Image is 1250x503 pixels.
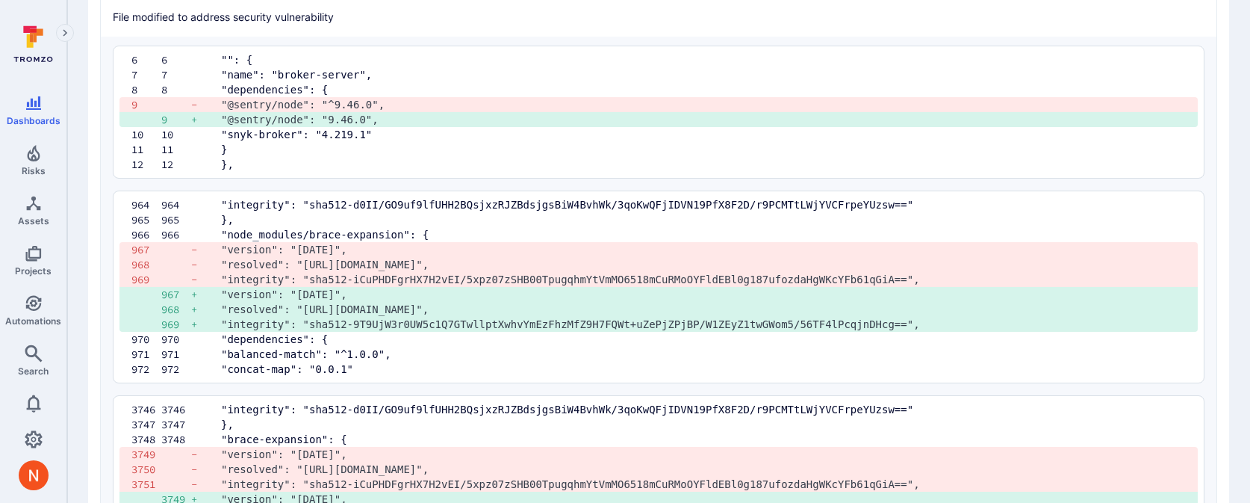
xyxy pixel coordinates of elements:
pre: }, [221,212,1186,227]
div: 971 [131,347,161,362]
div: 967 [131,242,161,257]
pre: "resolved": "[URL][DOMAIN_NAME]", [221,257,1186,272]
div: 12 [131,157,161,172]
pre: "integrity": "sha512-d0II/GO9uf9lfUHH2BQsjxzRJZBdsjgsBiW4BvhWk/3qoKwQFjIDVN19PfX8F2D/r9PCMTtLWjYV... [221,402,1186,417]
pre: "name": "broker-server", [221,67,1186,82]
div: 972 [161,362,191,377]
div: 965 [131,212,161,227]
div: + [191,287,221,302]
span: Assets [18,215,49,226]
pre: "dependencies": { [221,82,1186,97]
div: - [191,272,221,287]
div: 964 [161,197,191,212]
div: 3746 [131,402,161,417]
pre: }, [221,417,1186,432]
i: Expand navigation menu [60,27,70,40]
button: Expand navigation menu [56,24,74,42]
pre: "dependencies": { [221,332,1186,347]
pre: "@sentry/node": "9.46.0", [221,112,1186,127]
div: 11 [161,142,191,157]
pre: "integrity": "sha512-d0II/GO9uf9lfUHH2BQsjxzRJZBdsjgsBiW4BvhWk/3qoKwQFjIDVN19PfX8F2D/r9PCMTtLWjYV... [221,197,1186,212]
div: 7 [131,67,161,82]
div: + [191,112,221,127]
div: 970 [161,332,191,347]
pre: "balanced-match": "^1.0.0", [221,347,1186,362]
pre: "version": "[DATE]", [221,287,1186,302]
pre: "snyk-broker": "4.219.1" [221,127,1186,142]
div: 6 [131,52,161,67]
div: 3748 [161,432,191,447]
pre: "version": "[DATE]", [221,242,1186,257]
div: 967 [161,287,191,302]
div: 11 [131,142,161,157]
pre: "version": "[DATE]", [221,447,1186,462]
div: 3751 [131,477,161,492]
span: Risks [22,165,46,176]
span: Search [18,365,49,377]
div: 6 [161,52,191,67]
pre: "node_modules/brace-expansion": { [221,227,1186,242]
p: File modified to address security vulnerability [113,10,334,25]
div: 965 [161,212,191,227]
div: - [191,257,221,272]
span: Dashboards [7,115,60,126]
div: 8 [131,82,161,97]
div: 9 [131,97,161,112]
div: - [191,97,221,112]
div: 968 [161,302,191,317]
div: 3746 [161,402,191,417]
pre: "resolved": "[URL][DOMAIN_NAME]", [221,302,1186,317]
div: 9 [161,112,191,127]
pre: "integrity": "sha512-iCuPHDFgrHX7H2vEI/5xpz07zSHB00TpugqhmYtVmMO6518mCuRMoOYFldEBl0g187ufozdaHgWK... [221,272,1186,287]
div: - [191,242,221,257]
div: 3749 [131,447,161,462]
div: + [191,302,221,317]
pre: "concat-map": "0.0.1" [221,362,1186,377]
pre: "integrity": "sha512-9T9UjW3r0UW5c1Q7GTwllptXwhvYmEzFhzMfZ9H7FQWt+uZePjZPjBP/W1ZEyZ1twGWom5/56TF4... [221,317,1186,332]
div: 971 [161,347,191,362]
pre: "integrity": "sha512-iCuPHDFgrHX7H2vEI/5xpz07zSHB00TpugqhmYtVmMO6518mCuRMoOYFldEBl0g187ufozdaHgWK... [221,477,1186,492]
div: 3747 [131,417,161,432]
div: - [191,462,221,477]
div: 970 [131,332,161,347]
div: 7 [161,67,191,82]
div: Neeren Patki [19,460,49,490]
div: 3748 [131,432,161,447]
div: + [191,317,221,332]
div: 3750 [131,462,161,477]
pre: "brace-expansion": { [221,432,1186,447]
div: 966 [131,227,161,242]
span: Projects [15,265,52,277]
div: - [191,477,221,492]
div: 8 [161,82,191,97]
pre: "": { [221,52,1186,67]
div: 964 [131,197,161,212]
span: Automations [5,315,61,327]
pre: } [221,142,1186,157]
div: 969 [131,272,161,287]
div: 3747 [161,417,191,432]
div: 969 [161,317,191,332]
pre: }, [221,157,1186,172]
div: - [191,447,221,462]
div: 12 [161,157,191,172]
div: 966 [161,227,191,242]
div: 10 [161,127,191,142]
div: 968 [131,257,161,272]
img: ACg8ocIprwjrgDQnDsNSk9Ghn5p5-B8DpAKWoJ5Gi9syOE4K59tr4Q=s96-c [19,460,49,490]
div: 972 [131,362,161,377]
div: 10 [131,127,161,142]
pre: "resolved": "[URL][DOMAIN_NAME]", [221,462,1186,477]
pre: "@sentry/node": "^9.46.0", [221,97,1186,112]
